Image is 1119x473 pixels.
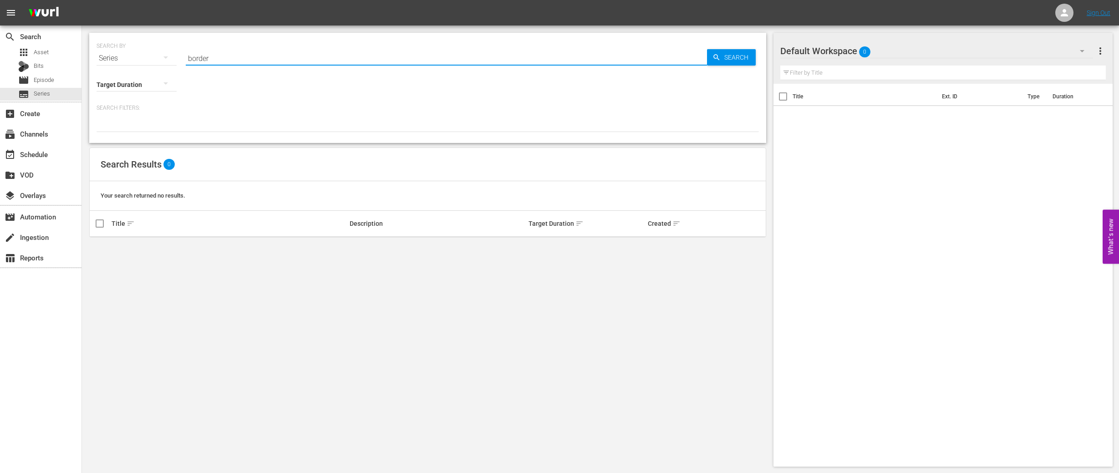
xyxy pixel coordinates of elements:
[97,46,177,71] div: Series
[648,218,705,229] div: Created
[34,61,44,71] span: Bits
[18,61,29,72] div: Bits
[5,170,15,181] span: VOD
[22,2,66,24] img: ans4CAIJ8jUAAAAAAAAAAAAAAAAAAAAAAAAgQb4GAAAAAAAAAAAAAAAAAAAAAAAAJMjXAAAAAAAAAAAAAAAAAAAAAAAAgAT5G...
[350,220,526,227] div: Description
[5,149,15,160] span: Schedule
[5,7,16,18] span: menu
[5,108,15,119] span: Create
[936,84,1022,109] th: Ext. ID
[721,49,756,66] span: Search
[1095,46,1106,56] span: more_vert
[707,49,756,66] button: Search
[5,253,15,264] span: Reports
[34,48,49,57] span: Asset
[1087,9,1110,16] a: Sign Out
[780,38,1093,64] div: Default Workspace
[163,159,175,170] span: 0
[97,104,759,112] p: Search Filters:
[18,89,29,100] span: Series
[5,190,15,201] span: Overlays
[672,219,681,228] span: sort
[1022,84,1047,109] th: Type
[34,89,50,98] span: Series
[18,75,29,86] span: Episode
[18,47,29,58] span: Asset
[1047,84,1102,109] th: Duration
[1095,40,1106,62] button: more_vert
[1103,209,1119,264] button: Open Feedback Widget
[575,219,584,228] span: sort
[5,212,15,223] span: Automation
[101,159,162,170] span: Search Results
[793,84,937,109] th: Title
[5,232,15,243] span: Ingestion
[529,218,645,229] div: Target Duration
[112,218,347,229] div: Title
[5,31,15,42] span: Search
[127,219,135,228] span: sort
[101,192,185,199] span: Your search returned no results.
[859,42,870,61] span: 0
[34,76,54,85] span: Episode
[5,129,15,140] span: Channels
